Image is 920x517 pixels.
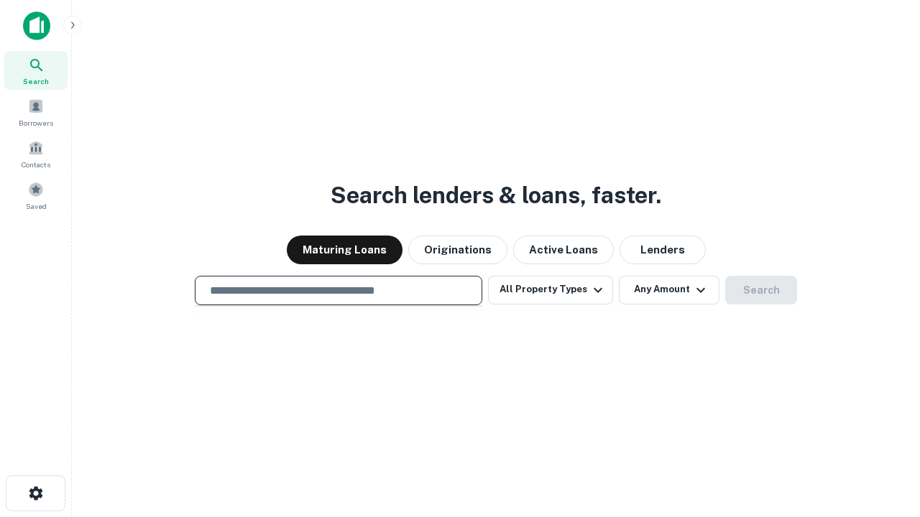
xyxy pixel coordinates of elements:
[23,11,50,40] img: capitalize-icon.png
[848,402,920,471] iframe: Chat Widget
[4,93,68,131] a: Borrowers
[513,236,614,264] button: Active Loans
[4,176,68,215] a: Saved
[4,134,68,173] a: Contacts
[23,75,49,87] span: Search
[287,236,402,264] button: Maturing Loans
[488,276,613,304] button: All Property Types
[331,178,661,213] h3: Search lenders & loans, faster.
[408,236,507,264] button: Originations
[619,276,719,304] button: Any Amount
[620,236,706,264] button: Lenders
[4,51,68,90] a: Search
[19,117,53,129] span: Borrowers
[22,159,50,170] span: Contacts
[26,200,47,212] span: Saved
